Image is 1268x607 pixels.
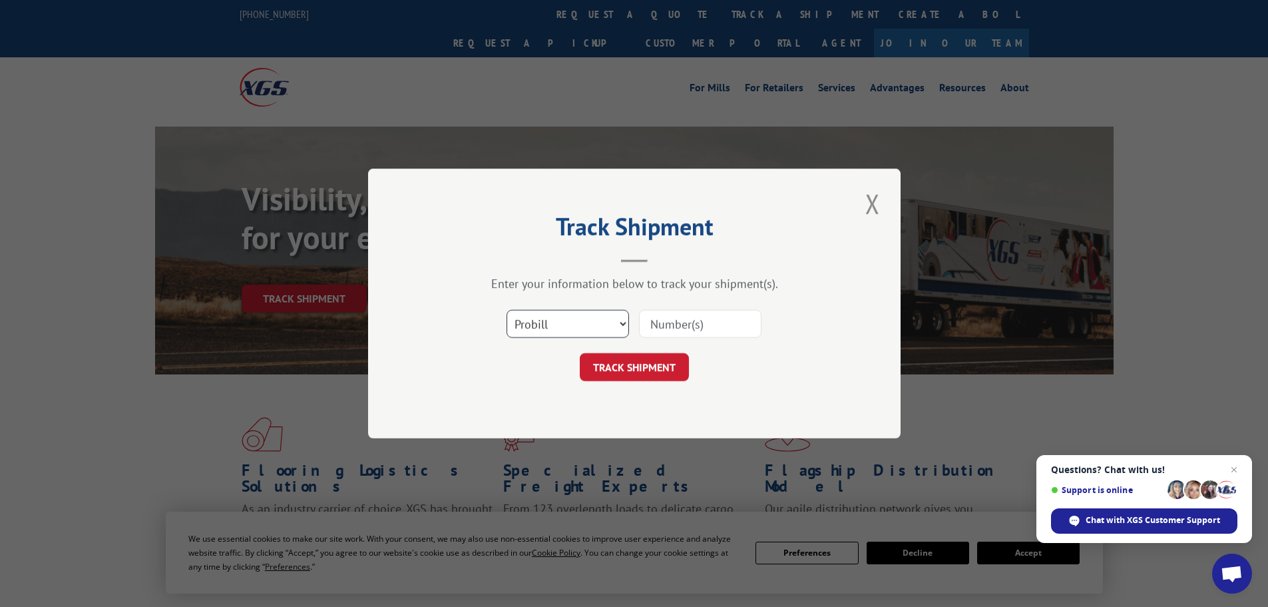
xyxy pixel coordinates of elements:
[1086,514,1220,526] span: Chat with XGS Customer Support
[1051,508,1237,534] span: Chat with XGS Customer Support
[639,310,761,338] input: Number(s)
[580,353,689,381] button: TRACK SHIPMENT
[435,217,834,243] h2: Track Shipment
[1051,464,1237,475] span: Questions? Chat with us!
[435,276,834,291] div: Enter your information below to track your shipment(s).
[861,185,884,222] button: Close modal
[1212,554,1252,594] a: Open chat
[1051,485,1163,495] span: Support is online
